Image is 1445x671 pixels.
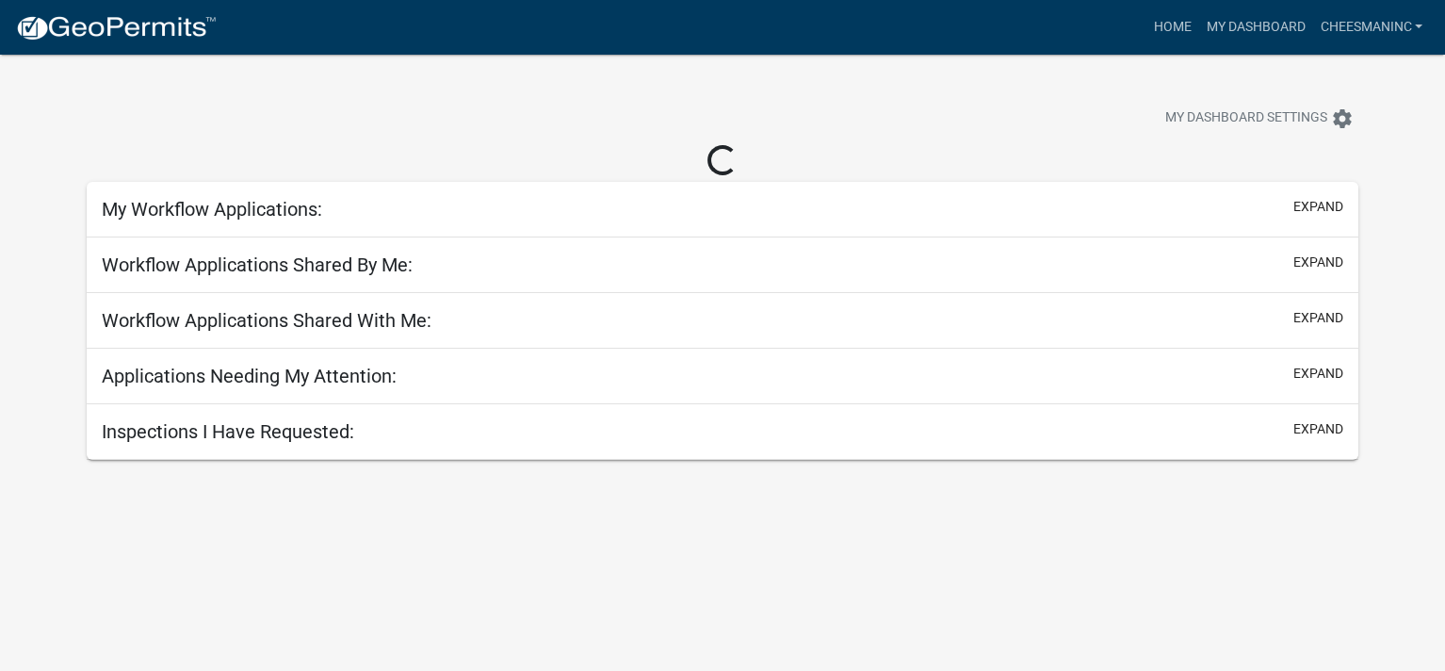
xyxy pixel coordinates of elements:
h5: Workflow Applications Shared By Me: [102,254,413,276]
h5: Applications Needing My Attention: [102,365,397,387]
i: settings [1331,107,1354,130]
h5: Inspections I Have Requested: [102,420,354,443]
h5: My Workflow Applications: [102,198,322,221]
button: expand [1293,364,1343,384]
a: cheesmaninc [1312,9,1430,45]
button: expand [1293,253,1343,272]
button: expand [1293,308,1343,328]
h5: Workflow Applications Shared With Me: [102,309,431,332]
span: My Dashboard Settings [1165,107,1327,130]
button: My Dashboard Settingssettings [1150,100,1369,137]
button: expand [1293,419,1343,439]
a: My Dashboard [1198,9,1312,45]
button: expand [1293,197,1343,217]
a: Home [1145,9,1198,45]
